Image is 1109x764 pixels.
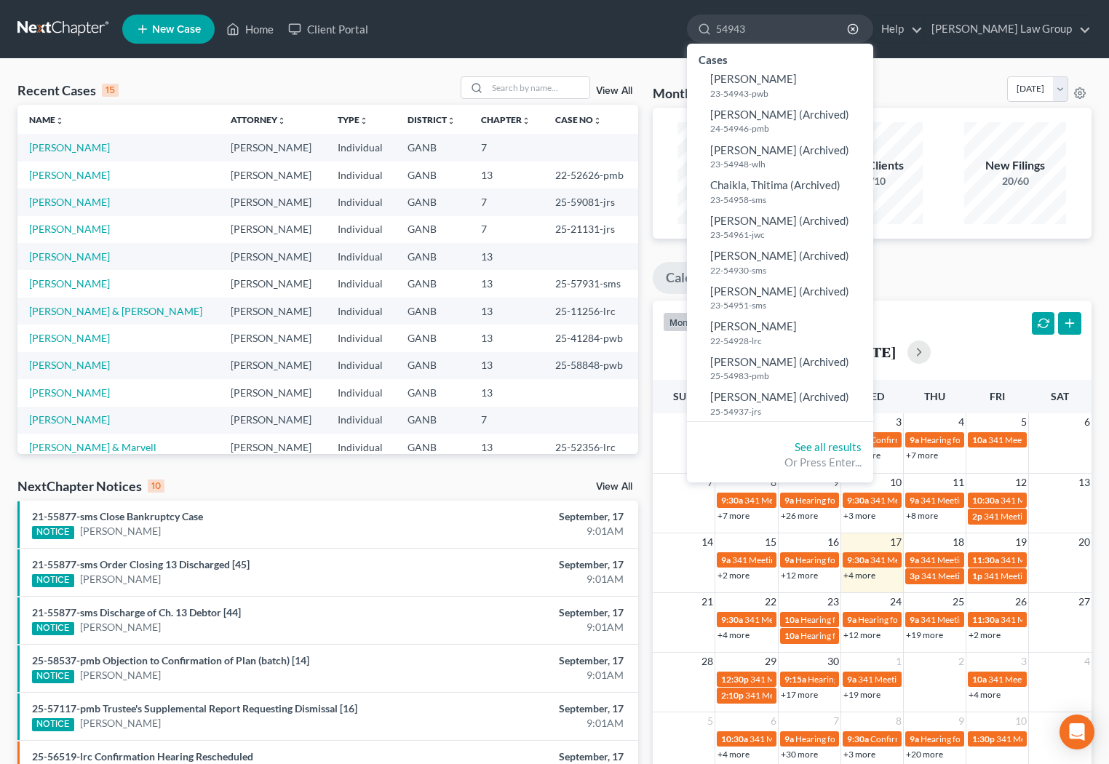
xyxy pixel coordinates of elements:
[972,570,982,581] span: 1p
[544,270,637,297] td: 25-57931-sms
[781,749,818,760] a: +30 more
[921,495,1052,506] span: 341 Meeting for [PERSON_NAME]
[396,434,469,461] td: GANB
[359,116,368,125] i: unfold_more
[396,407,469,434] td: GANB
[55,116,64,125] i: unfold_more
[781,510,818,521] a: +26 more
[469,188,544,215] td: 7
[544,434,637,461] td: 25-52356-lrc
[152,24,201,35] span: New Case
[964,174,1066,188] div: 20/60
[847,495,869,506] span: 9:30a
[447,116,456,125] i: unfold_more
[910,434,919,445] span: 9a
[219,134,326,161] td: [PERSON_NAME]
[710,194,870,206] small: 23-54958-sms
[710,390,849,403] span: [PERSON_NAME] (Archived)
[910,570,920,581] span: 3p
[469,325,544,351] td: 13
[436,509,624,524] div: September, 17
[687,280,873,316] a: [PERSON_NAME] (Archived)23-54951-sms
[663,312,702,332] button: month
[396,352,469,379] td: GANB
[469,243,544,270] td: 13
[826,533,840,551] span: 16
[32,702,357,715] a: 25-57117-pmb Trustee's Supplemental Report Requesting Dismissal [16]
[750,733,881,744] span: 341 Meeting for [PERSON_NAME]
[894,653,903,670] span: 1
[687,68,873,103] a: [PERSON_NAME]23-54943-pwb
[653,84,756,102] h3: Monthly Progress
[710,214,849,227] span: [PERSON_NAME] (Archived)
[1077,533,1092,551] span: 20
[1077,712,1092,730] span: 11
[843,629,881,640] a: +12 more
[436,716,624,731] div: 9:01AM
[710,319,797,333] span: [PERSON_NAME]
[396,134,469,161] td: GANB
[1019,653,1028,670] span: 3
[326,243,396,270] td: Individual
[784,733,794,744] span: 9a
[17,81,119,99] div: Recent Cases
[832,712,840,730] span: 7
[436,605,624,620] div: September, 17
[1083,653,1092,670] span: 4
[29,359,110,371] a: [PERSON_NAME]
[29,141,110,154] a: [PERSON_NAME]
[763,533,778,551] span: 15
[870,554,1001,565] span: 341 Meeting for [PERSON_NAME]
[596,86,632,96] a: View All
[469,270,544,297] td: 13
[910,733,919,744] span: 9a
[972,733,995,744] span: 1:30p
[921,434,1092,445] span: Hearing for Kannathaporn [PERSON_NAME]
[800,630,914,641] span: Hearing for [PERSON_NAME]
[1019,413,1028,431] span: 5
[396,216,469,243] td: GANB
[219,243,326,270] td: [PERSON_NAME]
[843,689,881,700] a: +19 more
[1077,593,1092,610] span: 27
[1014,533,1028,551] span: 19
[436,668,624,683] div: 9:01AM
[596,482,632,492] a: View All
[488,77,589,98] input: Search by name...
[894,712,903,730] span: 8
[687,139,873,175] a: [PERSON_NAME] (Archived)23-54948-wlh
[710,249,849,262] span: [PERSON_NAME] (Archived)
[921,554,1052,565] span: 341 Meeting for [PERSON_NAME]
[951,533,966,551] span: 18
[744,495,953,506] span: 341 Meeting for [PERSON_NAME] & [PERSON_NAME]
[889,474,903,491] span: 10
[870,495,1001,506] span: 341 Meeting for [PERSON_NAME]
[687,49,873,68] div: Cases
[80,524,161,538] a: [PERSON_NAME]
[784,614,799,625] span: 10a
[990,390,1005,402] span: Fri
[969,689,1001,700] a: +4 more
[847,614,856,625] span: 9a
[710,72,797,85] span: [PERSON_NAME]
[219,162,326,188] td: [PERSON_NAME]
[29,305,202,317] a: [PERSON_NAME] & [PERSON_NAME]
[718,749,750,760] a: +4 more
[281,16,375,42] a: Client Portal
[32,750,253,763] a: 25-56519-lrc Confirmation Hearing Rescheduled
[80,668,161,683] a: [PERSON_NAME]
[795,495,909,506] span: Hearing for [PERSON_NAME]
[80,716,161,731] a: [PERSON_NAME]
[687,244,873,280] a: [PERSON_NAME] (Archived)22-54930-sms
[800,614,914,625] span: Hearing for [PERSON_NAME]
[784,554,794,565] span: 9a
[326,434,396,461] td: Individual
[219,434,326,461] td: [PERSON_NAME]
[32,718,74,731] div: NOTICE
[874,16,923,42] a: Help
[858,614,971,625] span: Hearing for [PERSON_NAME]
[972,434,987,445] span: 10a
[721,674,749,685] span: 12:30p
[338,114,368,125] a: Typeunfold_more
[80,572,161,586] a: [PERSON_NAME]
